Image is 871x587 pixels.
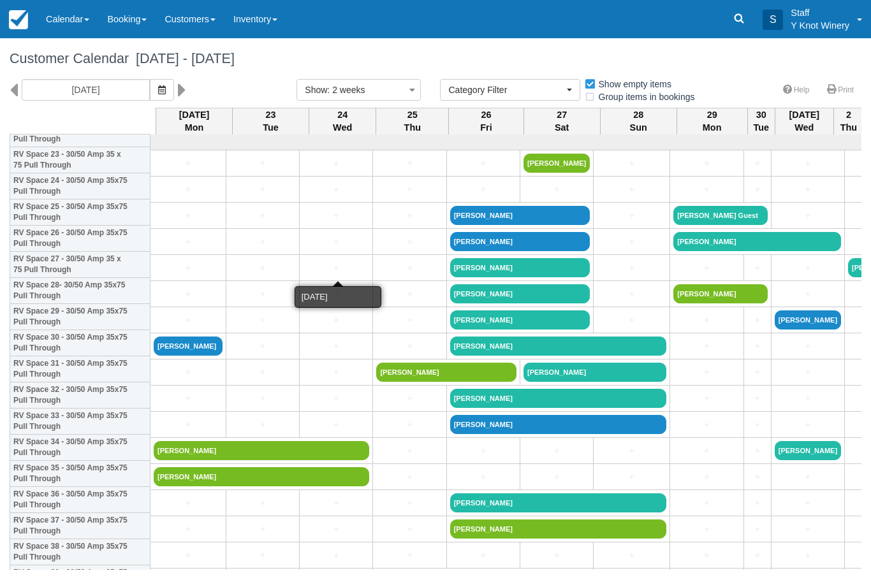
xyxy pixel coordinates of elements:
[791,6,849,19] p: Staff
[450,470,516,484] a: +
[673,418,740,431] a: +
[230,209,296,222] a: +
[154,523,223,536] a: +
[156,108,233,134] th: [DATE] Mon
[10,252,150,278] th: RV Space 27 - 30/50 Amp 35 x 75 Pull Through
[597,314,666,327] a: +
[523,470,590,484] a: +
[303,549,369,562] a: +
[450,549,516,562] a: +
[673,523,740,536] a: +
[10,409,150,435] th: RV Space 33 - 30/50 Amp 35x75 Pull Through
[376,235,443,249] a: +
[230,523,296,536] a: +
[450,157,516,170] a: +
[775,261,841,275] a: +
[747,340,768,353] a: +
[230,314,296,327] a: +
[450,415,667,434] a: [PERSON_NAME]
[303,157,369,170] a: +
[450,389,667,408] a: [PERSON_NAME]
[303,287,369,301] a: +
[129,50,235,66] span: [DATE] - [DATE]
[376,108,449,134] th: 25 Thu
[775,523,841,536] a: +
[597,261,666,275] a: +
[747,496,768,510] a: +
[775,470,841,484] a: +
[309,108,376,134] th: 24 Wed
[819,81,861,99] a: Print
[775,209,841,222] a: +
[10,304,150,330] th: RV Space 29 - 30/50 Amp 35x75 Pull Through
[10,121,150,147] th: RV Space 22 - 30/50 Amp 35x75 Pull Through
[303,366,369,379] a: +
[10,51,861,66] h1: Customer Calendar
[747,183,768,196] a: +
[440,79,580,101] button: Category Filter
[154,314,223,327] a: +
[230,183,296,196] a: +
[747,157,768,170] a: +
[154,441,369,460] a: [PERSON_NAME]
[763,10,783,30] div: S
[230,418,296,431] a: +
[775,441,841,460] a: [PERSON_NAME]
[303,496,369,510] a: +
[10,199,150,226] th: RV Space 25 - 30/50 Amp 35x75 Pull Through
[154,157,223,170] a: +
[327,85,365,95] span: : 2 weeks
[775,310,841,330] a: [PERSON_NAME]
[747,523,768,536] a: +
[303,340,369,353] a: +
[10,461,150,487] th: RV Space 35 - 30/50 Amp 35x75 Pull Through
[673,232,841,251] a: [PERSON_NAME]
[10,382,150,409] th: RV Space 32 - 30/50 Amp 35x75 Pull Through
[376,183,443,196] a: +
[450,337,667,356] a: [PERSON_NAME]
[303,523,369,536] a: +
[376,314,443,327] a: +
[450,232,590,251] a: [PERSON_NAME]
[154,366,223,379] a: +
[296,79,421,101] button: Show: 2 weeks
[584,75,680,94] label: Show empty items
[230,496,296,510] a: +
[775,549,841,562] a: +
[673,444,740,458] a: +
[775,496,841,510] a: +
[233,108,309,134] th: 23 Tue
[230,235,296,249] a: +
[154,183,223,196] a: +
[673,392,740,405] a: +
[448,83,564,96] span: Category Filter
[597,157,666,170] a: +
[10,513,150,539] th: RV Space 37 - 30/50 Amp 35x75 Pull Through
[303,392,369,405] a: +
[597,209,666,222] a: +
[747,470,768,484] a: +
[10,330,150,356] th: RV Space 30 - 30/50 Amp 35x75 Pull Through
[833,108,863,134] th: 2 Thu
[747,444,768,458] a: +
[597,287,666,301] a: +
[154,337,223,356] a: [PERSON_NAME]
[775,340,841,353] a: +
[376,363,516,382] a: [PERSON_NAME]
[673,261,740,275] a: +
[775,287,841,301] a: +
[775,366,841,379] a: +
[154,496,223,510] a: +
[673,157,740,170] a: +
[775,157,841,170] a: +
[154,392,223,405] a: +
[449,108,523,134] th: 26 Fri
[303,235,369,249] a: +
[154,209,223,222] a: +
[10,356,150,382] th: RV Space 31 - 30/50 Amp 35x75 Pull Through
[673,340,740,353] a: +
[154,418,223,431] a: +
[230,261,296,275] a: +
[154,549,223,562] a: +
[376,340,443,353] a: +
